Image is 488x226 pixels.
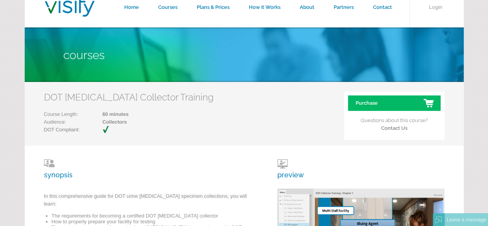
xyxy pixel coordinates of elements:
a: Purchase [348,95,441,111]
span: Courses [63,48,105,62]
span: Collectors [78,118,128,126]
p: Course Length: [44,110,129,118]
img: Offline [435,216,442,223]
a: Visify Training [45,8,95,19]
h3: preview [277,159,304,179]
li: How to properly prepare your facility for testing [52,219,252,224]
h2: DOT [MEDICAL_DATA] Collector Training [44,92,223,103]
div: Leave a message [444,213,488,226]
span: In this comprehensive guide for DOT urine [MEDICAL_DATA] specimen collections, you will learn: [44,193,247,207]
a: Contact Us [381,125,407,131]
h3: synopsis [44,159,252,179]
p: Questions about this course? [348,111,441,132]
span: 60 minutes [78,110,128,118]
p: Audience: [44,118,129,126]
li: The requirements for becoming a certified DOT [MEDICAL_DATA] collector [52,213,252,219]
p: DOT Compliant: [44,126,117,134]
